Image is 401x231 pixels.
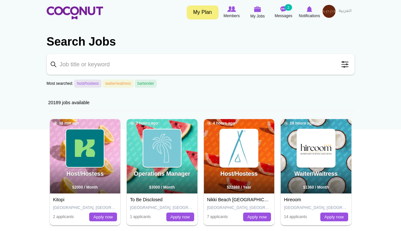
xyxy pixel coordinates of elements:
span: 4 hours ago [207,121,235,126]
a: Hireoom [284,197,301,202]
a: Messages Messages 2 [271,5,297,20]
span: 38 min ago [53,121,79,126]
p: [GEOGRAPHIC_DATA], [GEOGRAPHIC_DATA] [207,205,271,211]
img: My Jobs [254,6,261,12]
p: [GEOGRAPHIC_DATA], [GEOGRAPHIC_DATA] [284,205,348,211]
a: Waiter/Waitress [294,170,338,177]
img: Notifications [307,6,312,12]
span: 18 hours ago [284,121,314,126]
label: Most searched: [47,81,73,86]
span: Messages [275,13,292,19]
span: 2 applicants [53,214,74,219]
span: $2000 / Month [72,185,98,190]
a: bartender [135,80,157,88]
span: 2 hours ago [130,121,158,126]
span: 1 applicants [130,214,151,219]
a: host/hostess [74,80,101,88]
span: Members [223,13,240,19]
input: Job title or keyword [47,54,355,75]
a: Notifications Notifications [297,5,323,20]
p: [GEOGRAPHIC_DATA], [GEOGRAPHIC_DATA] [130,205,194,211]
span: $22888 / Year [227,185,251,190]
span: 14 applicants [284,214,307,219]
a: Apply now [89,213,117,222]
a: My Plan [187,5,218,19]
small: 2 [285,4,292,11]
a: Apply now [166,213,194,222]
a: Kitopi [53,197,65,202]
p: [GEOGRAPHIC_DATA], [GEOGRAPHIC_DATA] [53,205,117,211]
span: 7 applicants [207,214,228,219]
a: Apply now [243,213,271,222]
img: Messages [280,6,287,12]
span: My Jobs [250,13,265,19]
h2: Search Jobs [47,34,355,49]
img: Browse Members [227,6,236,12]
span: $3000 / Month [149,185,175,190]
a: العربية [336,5,355,18]
img: Hireoom [297,129,335,167]
a: Apply now [320,213,348,222]
a: waiter/waitress [103,80,134,88]
img: Home [47,6,103,19]
span: $1360 / Month [303,185,329,190]
a: Nikki Beach [GEOGRAPHIC_DATA] [207,197,280,202]
img: Life Global [143,129,181,167]
a: Browse Members Members [219,5,245,20]
a: To Be Disclosed [130,197,162,202]
div: 20189 jobs available [47,94,355,111]
img: Kitopi [66,129,104,167]
a: My Jobs My Jobs [245,5,271,20]
a: Host/Hostess [66,170,104,177]
span: Notifications [299,13,320,19]
a: Operations Manager [134,170,190,177]
a: Host/Hostess [220,170,258,177]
